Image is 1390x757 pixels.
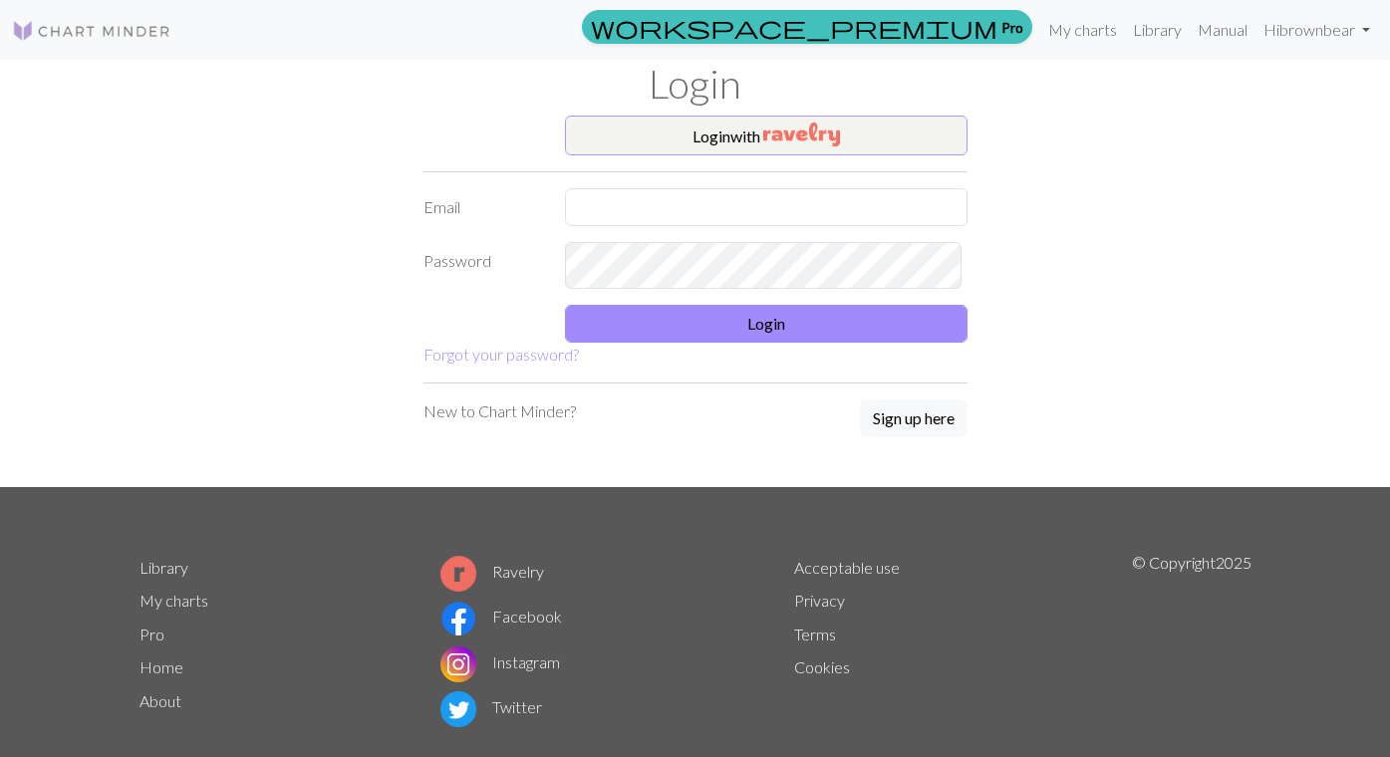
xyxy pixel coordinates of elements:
button: Sign up here [860,399,968,437]
img: Ravelry logo [440,556,476,592]
button: Loginwith [565,116,968,155]
span: workspace_premium [591,13,997,41]
a: Hibrownbear [1255,10,1378,50]
a: Library [139,558,188,577]
p: © Copyright 2025 [1132,551,1251,732]
a: Pro [582,10,1032,44]
a: Cookies [794,657,850,676]
a: Pro [139,625,164,643]
a: My charts [1040,10,1125,50]
label: Password [412,242,554,289]
a: Instagram [440,652,560,671]
button: Login [565,305,968,343]
a: Manual [1190,10,1255,50]
a: Forgot your password? [423,345,579,364]
a: Home [139,657,183,676]
a: Terms [794,625,836,643]
a: About [139,691,181,710]
p: New to Chart Minder? [423,399,576,423]
img: Instagram logo [440,646,476,682]
img: Twitter logo [440,691,476,727]
a: Library [1125,10,1190,50]
a: Sign up here [860,399,968,439]
label: Email [412,188,554,226]
a: Privacy [794,591,845,610]
a: Facebook [440,607,562,626]
a: Ravelry [440,562,544,581]
a: Twitter [440,697,542,716]
a: My charts [139,591,208,610]
img: Ravelry [763,123,840,146]
a: Acceptable use [794,558,900,577]
img: Facebook logo [440,601,476,636]
img: Logo [12,19,171,43]
h1: Login [128,60,1263,108]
